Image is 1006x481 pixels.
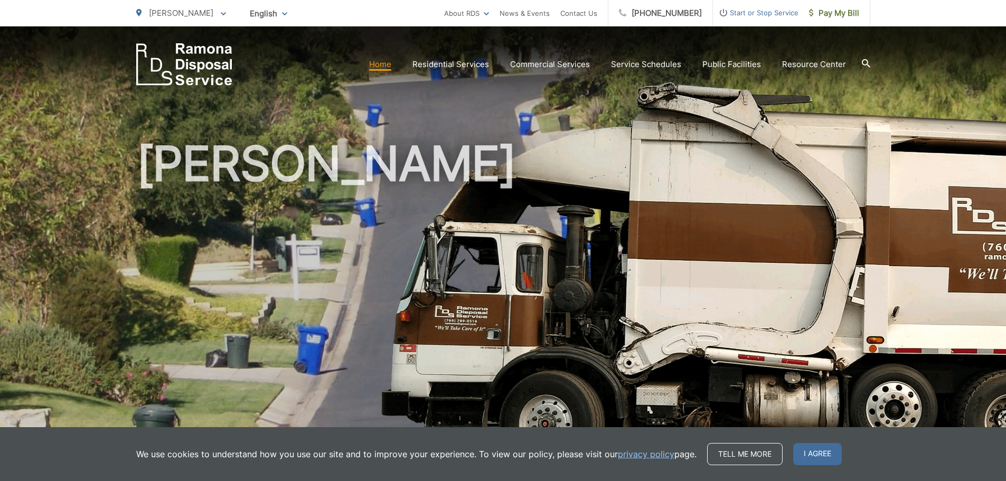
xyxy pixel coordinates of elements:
a: Commercial Services [510,58,590,71]
h1: [PERSON_NAME] [136,137,870,471]
a: About RDS [444,7,489,20]
span: English [242,4,295,23]
a: Home [369,58,391,71]
span: I agree [793,443,842,465]
a: EDCD logo. Return to the homepage. [136,43,232,86]
span: Pay My Bill [809,7,859,20]
a: privacy policy [618,448,674,460]
a: Public Facilities [702,58,761,71]
a: News & Events [500,7,550,20]
p: We use cookies to understand how you use our site and to improve your experience. To view our pol... [136,448,697,460]
a: Contact Us [560,7,597,20]
a: Resource Center [782,58,846,71]
a: Tell me more [707,443,783,465]
a: Residential Services [412,58,489,71]
a: Service Schedules [611,58,681,71]
span: [PERSON_NAME] [149,8,213,18]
